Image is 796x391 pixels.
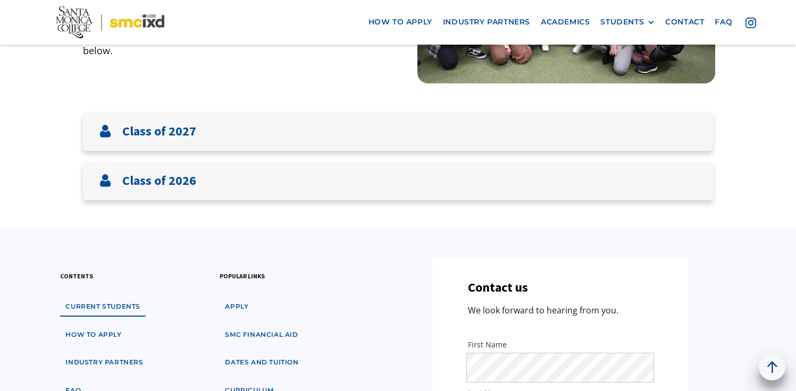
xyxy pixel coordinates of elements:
[220,271,265,281] h3: popular links
[220,325,303,345] a: SMC financial aid
[535,12,595,32] a: Academics
[468,303,618,318] p: We look forward to hearing from you.
[468,280,528,295] h3: Contact us
[468,339,652,350] label: First Name
[60,325,127,345] a: how to apply
[600,18,644,27] div: STUDENTS
[745,17,756,28] img: icon - instagram
[99,125,112,138] img: User icon
[363,12,438,32] a: how to apply
[122,124,196,139] h3: Class of 2027
[759,354,785,380] a: back to top
[220,297,254,317] a: apply
[709,12,738,32] a: faq
[660,12,709,32] a: contact
[56,6,164,38] img: Santa Monica College - SMC IxD logo
[99,174,112,187] img: User icon
[220,353,304,372] a: dates and tuition
[60,297,146,317] a: Current students
[60,271,93,281] h3: contents
[438,12,535,32] a: industry partners
[122,173,196,189] h3: Class of 2026
[600,18,655,27] div: STUDENTS
[60,353,148,372] a: industry partners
